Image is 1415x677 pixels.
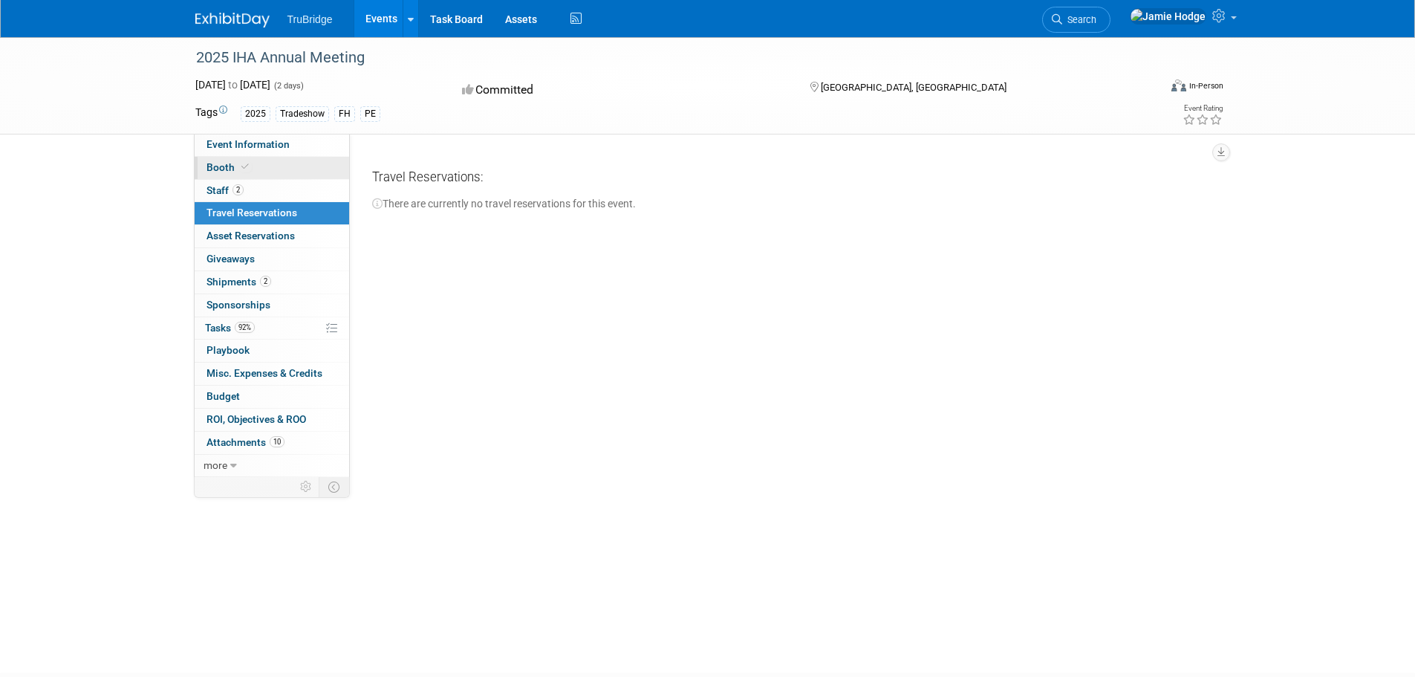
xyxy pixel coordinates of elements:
a: more [195,455,349,477]
td: Toggle Event Tabs [319,477,349,496]
span: Asset Reservations [206,230,295,242]
span: Sponsorships [206,299,270,311]
span: Budget [206,390,240,402]
span: Event Information [206,138,290,150]
div: Event Format [1071,77,1224,100]
a: Misc. Expenses & Credits [195,363,349,385]
span: Staff [206,184,244,196]
span: 10 [270,436,284,447]
div: Committed [458,77,786,103]
a: Sponsorships [195,294,349,317]
span: 2 [232,184,244,195]
span: Travel Reservations [206,207,297,218]
span: Search [1062,14,1096,25]
span: [DATE] [DATE] [195,79,270,91]
span: Tasks [205,322,255,334]
a: Budget [195,386,349,408]
span: Misc. Expenses & Credits [206,367,322,379]
span: to [226,79,240,91]
div: 2025 IHA Annual Meeting [191,45,1136,71]
a: Staff2 [195,180,349,202]
a: Travel Reservations [195,202,349,224]
span: Playbook [206,344,250,356]
a: Playbook [195,340,349,362]
div: 2025 [241,106,270,122]
td: Personalize Event Tab Strip [293,477,319,496]
img: Jamie Hodge [1130,8,1206,25]
td: Tags [195,105,227,122]
span: (2 days) [273,81,304,91]
div: In-Person [1188,80,1223,91]
div: PE [360,106,380,122]
div: Event Rating [1183,105,1223,112]
i: Booth reservation complete [241,163,249,171]
a: Attachments10 [195,432,349,454]
a: Asset Reservations [195,225,349,247]
a: ROI, Objectives & ROO [195,409,349,431]
span: more [204,459,227,471]
span: Attachments [206,436,284,448]
span: Booth [206,161,252,173]
span: Shipments [206,276,271,288]
a: Giveaways [195,248,349,271]
span: 2 [260,276,271,287]
a: Booth [195,157,349,179]
img: ExhibitDay [195,13,270,27]
a: Tasks92% [195,317,349,340]
div: Tradeshow [276,106,329,122]
div: FH [334,106,355,122]
a: Search [1042,7,1110,33]
div: Travel Reservations: [372,169,1209,192]
img: Format-Inperson.png [1171,80,1186,91]
span: [GEOGRAPHIC_DATA], [GEOGRAPHIC_DATA] [821,82,1006,93]
span: 92% [235,322,255,333]
span: TruBridge [287,13,333,25]
a: Event Information [195,134,349,156]
div: There are currently no travel reservations for this event. [372,192,1209,211]
span: Giveaways [206,253,255,265]
a: Shipments2 [195,271,349,294]
span: ROI, Objectives & ROO [206,413,306,425]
